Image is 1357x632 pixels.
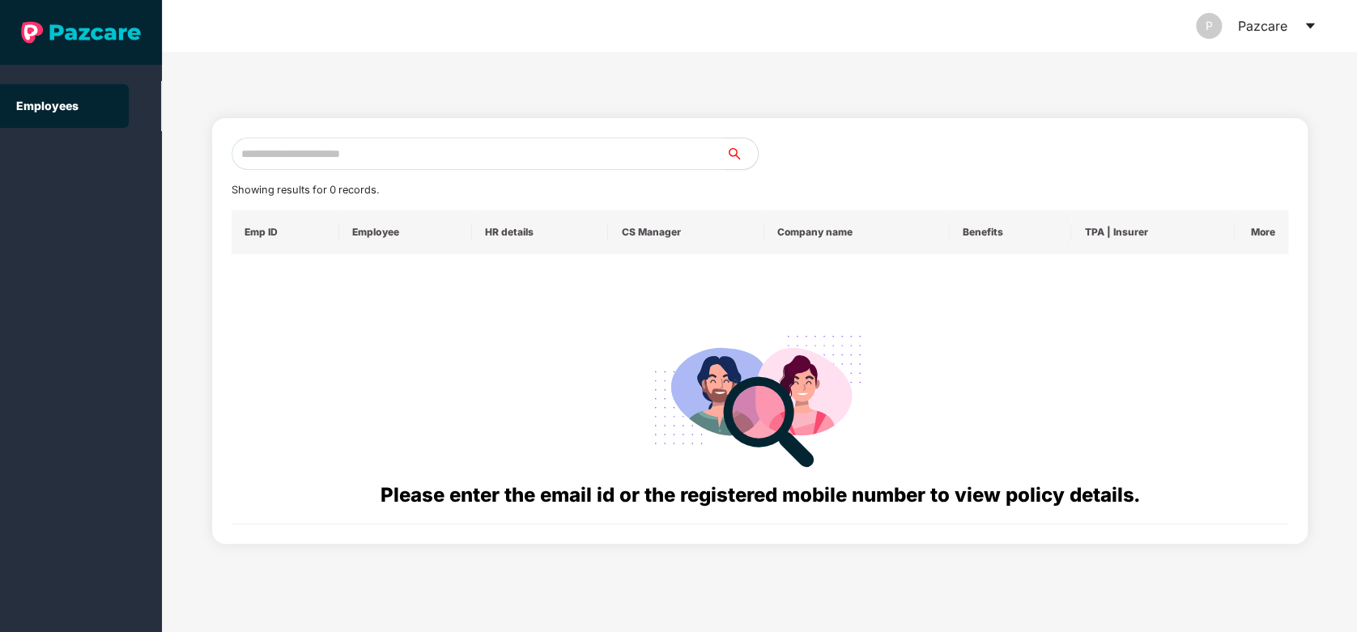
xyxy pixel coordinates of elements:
[608,210,764,254] th: CS Manager
[16,99,79,112] a: Employees
[725,138,759,170] button: search
[725,147,758,160] span: search
[1304,19,1317,32] span: caret-down
[472,210,609,254] th: HR details
[1071,210,1235,254] th: TPA | Insurer
[232,184,379,196] span: Showing results for 0 records.
[232,210,340,254] th: Emp ID
[339,210,471,254] th: Employee
[950,210,1071,254] th: Benefits
[1206,13,1213,39] span: P
[764,210,950,254] th: Company name
[381,483,1139,507] span: Please enter the email id or the registered mobile number to view policy details.
[643,316,876,480] img: svg+xml;base64,PHN2ZyB4bWxucz0iaHR0cDovL3d3dy53My5vcmcvMjAwMC9zdmciIHdpZHRoPSIyODgiIGhlaWdodD0iMj...
[1235,210,1287,254] th: More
